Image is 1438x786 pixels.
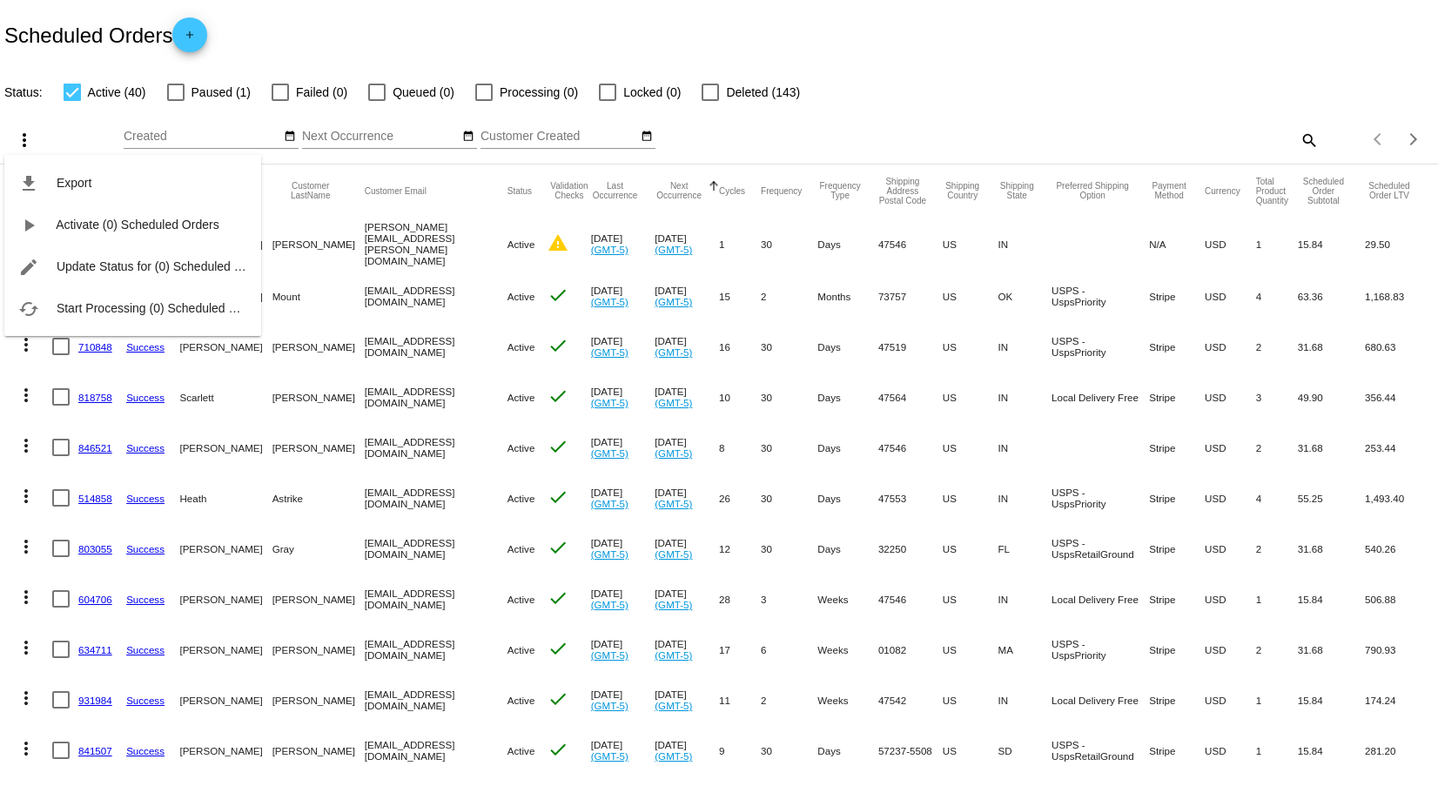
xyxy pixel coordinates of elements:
[18,173,39,194] mat-icon: file_download
[18,215,39,236] mat-icon: play_arrow
[18,299,39,319] mat-icon: cached
[18,257,39,278] mat-icon: edit
[57,259,272,273] span: Update Status for (0) Scheduled Orders
[57,301,265,315] span: Start Processing (0) Scheduled Orders
[56,218,219,232] span: Activate (0) Scheduled Orders
[57,176,91,190] span: Export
